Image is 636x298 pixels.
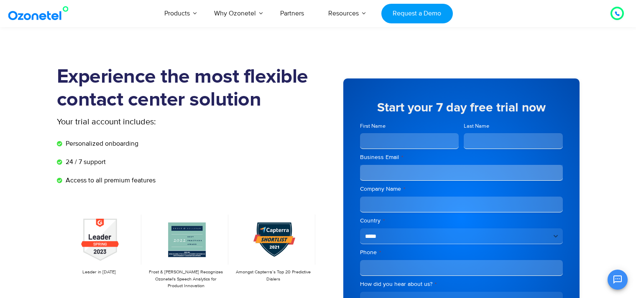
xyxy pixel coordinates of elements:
label: Last Name [464,122,563,130]
label: First Name [360,122,459,130]
label: Phone [360,248,563,257]
p: Amongst Capterra’s Top 20 Predictive Dialers [235,269,311,283]
p: Frost & [PERSON_NAME] Recognizes Ozonetel's Speech Analytics for Product Innovation [148,269,224,290]
label: Country [360,217,563,225]
label: Business Email [360,153,563,162]
label: Company Name [360,185,563,193]
h5: Start your 7 day free trial now [360,101,563,114]
h1: Experience the most flexible contact center solution [57,66,318,111]
label: How did you hear about us? [360,280,563,288]
button: Open chat [608,270,628,290]
p: Leader in [DATE] [61,269,137,276]
a: Request a Demo [381,4,453,23]
p: Your trial account includes: [57,116,255,128]
span: Personalized onboarding [64,139,138,149]
span: Access to all premium features [64,175,156,185]
span: 24 / 7 support [64,157,106,167]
